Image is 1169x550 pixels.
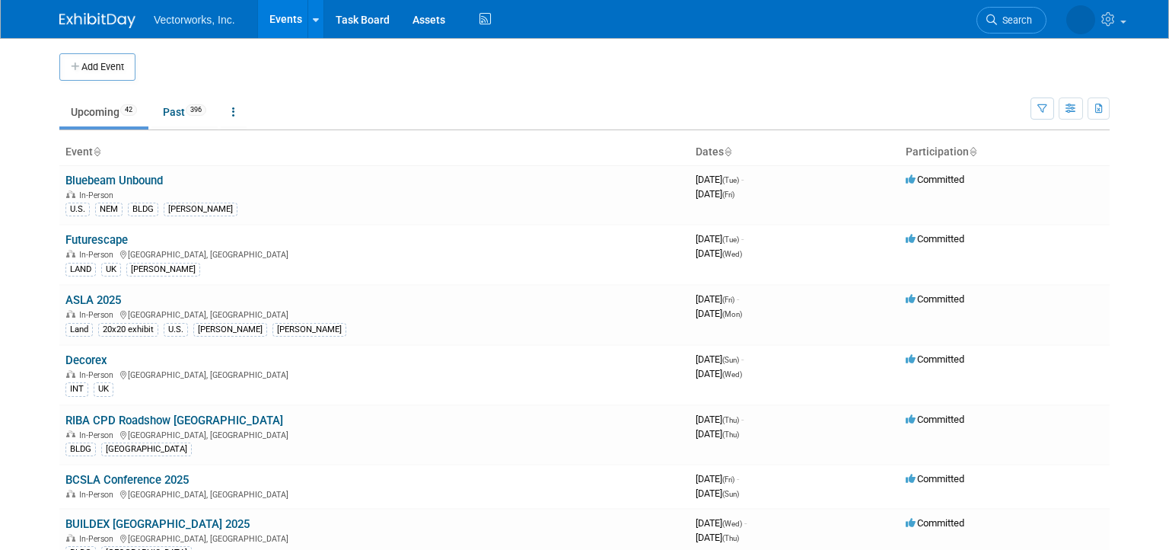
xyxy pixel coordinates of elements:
[59,13,135,28] img: ExhibitDay
[741,174,744,185] span: -
[906,414,964,425] span: Committed
[1066,5,1095,34] img: Tania Arabian
[79,534,118,544] span: In-Person
[193,323,267,337] div: [PERSON_NAME]
[906,233,964,245] span: Committed
[722,310,742,318] span: (Mon)
[906,174,964,185] span: Committed
[906,517,964,529] span: Committed
[696,188,734,200] span: [DATE]
[65,174,163,187] a: Bluebeam Unbound
[79,190,118,200] span: In-Person
[65,203,90,216] div: U.S.
[722,190,734,199] span: (Fri)
[722,356,739,364] span: (Sun)
[696,248,742,259] span: [DATE]
[65,233,128,247] a: Futurescape
[186,104,206,116] span: 396
[976,7,1046,34] a: Search
[906,353,964,365] span: Committed
[696,353,744,365] span: [DATE]
[66,370,75,378] img: In-Person Event
[79,430,118,440] span: In-Person
[93,145,100,158] a: Sort by Event Name
[65,323,93,337] div: Land
[696,517,747,529] span: [DATE]
[722,490,739,498] span: (Sun)
[79,250,118,260] span: In-Person
[65,473,189,487] a: BCSLA Conference 2025
[722,250,742,258] span: (Wed)
[101,443,192,456] div: [GEOGRAPHIC_DATA]
[66,534,75,542] img: In-Person Event
[722,235,739,244] span: (Tue)
[59,139,690,165] th: Event
[101,263,121,277] div: UK
[65,248,683,260] div: [GEOGRAPHIC_DATA], [GEOGRAPHIC_DATA]
[696,368,742,379] span: [DATE]
[696,488,739,499] span: [DATE]
[128,203,158,216] div: BLDG
[65,428,683,440] div: [GEOGRAPHIC_DATA], [GEOGRAPHIC_DATA]
[969,145,976,158] a: Sort by Participation Type
[900,139,1110,165] th: Participation
[65,532,683,544] div: [GEOGRAPHIC_DATA], [GEOGRAPHIC_DATA]
[79,490,118,500] span: In-Person
[65,263,96,277] div: LAND
[164,203,237,216] div: [PERSON_NAME]
[66,310,75,318] img: In-Person Event
[722,534,739,542] span: (Thu)
[66,190,75,198] img: In-Person Event
[65,488,683,500] div: [GEOGRAPHIC_DATA], [GEOGRAPHIC_DATA]
[722,176,739,184] span: (Tue)
[722,296,734,304] span: (Fri)
[696,473,739,484] span: [DATE]
[741,233,744,245] span: -
[744,517,747,529] span: -
[65,382,88,396] div: INT
[65,293,121,307] a: ASLA 2025
[722,370,742,379] span: (Wed)
[997,14,1032,26] span: Search
[154,14,235,26] span: Vectorworks, Inc.
[696,174,744,185] span: [DATE]
[79,310,118,320] span: In-Person
[906,293,964,305] span: Committed
[696,414,744,425] span: [DATE]
[741,353,744,365] span: -
[59,53,135,81] button: Add Event
[737,473,739,484] span: -
[272,323,346,337] div: [PERSON_NAME]
[737,293,739,305] span: -
[906,473,964,484] span: Committed
[696,428,739,440] span: [DATE]
[722,416,739,424] span: (Thu)
[722,475,734,484] span: (Fri)
[724,145,731,158] a: Sort by Start Date
[741,414,744,425] span: -
[126,263,200,277] div: [PERSON_NAME]
[722,520,742,528] span: (Wed)
[120,104,137,116] span: 42
[65,368,683,380] div: [GEOGRAPHIC_DATA], [GEOGRAPHIC_DATA]
[696,293,739,305] span: [DATE]
[65,353,107,367] a: Decorex
[722,430,739,439] span: (Thu)
[696,532,739,543] span: [DATE]
[696,233,744,245] span: [DATE]
[65,414,283,427] a: RIBA CPD Roadshow [GEOGRAPHIC_DATA]
[65,517,250,531] a: BUILDEX [GEOGRAPHIC_DATA] 2025
[66,250,75,257] img: In-Person Event
[151,98,218,126] a: Past396
[95,203,123,216] div: NEM
[65,443,96,456] div: BLDG
[98,323,158,337] div: 20x20 exhibit
[66,430,75,438] img: In-Person Event
[94,382,113,396] div: UK
[690,139,900,165] th: Dates
[65,308,683,320] div: [GEOGRAPHIC_DATA], [GEOGRAPHIC_DATA]
[696,308,742,319] span: [DATE]
[66,490,75,497] img: In-Person Event
[79,370,118,380] span: In-Person
[59,98,148,126] a: Upcoming42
